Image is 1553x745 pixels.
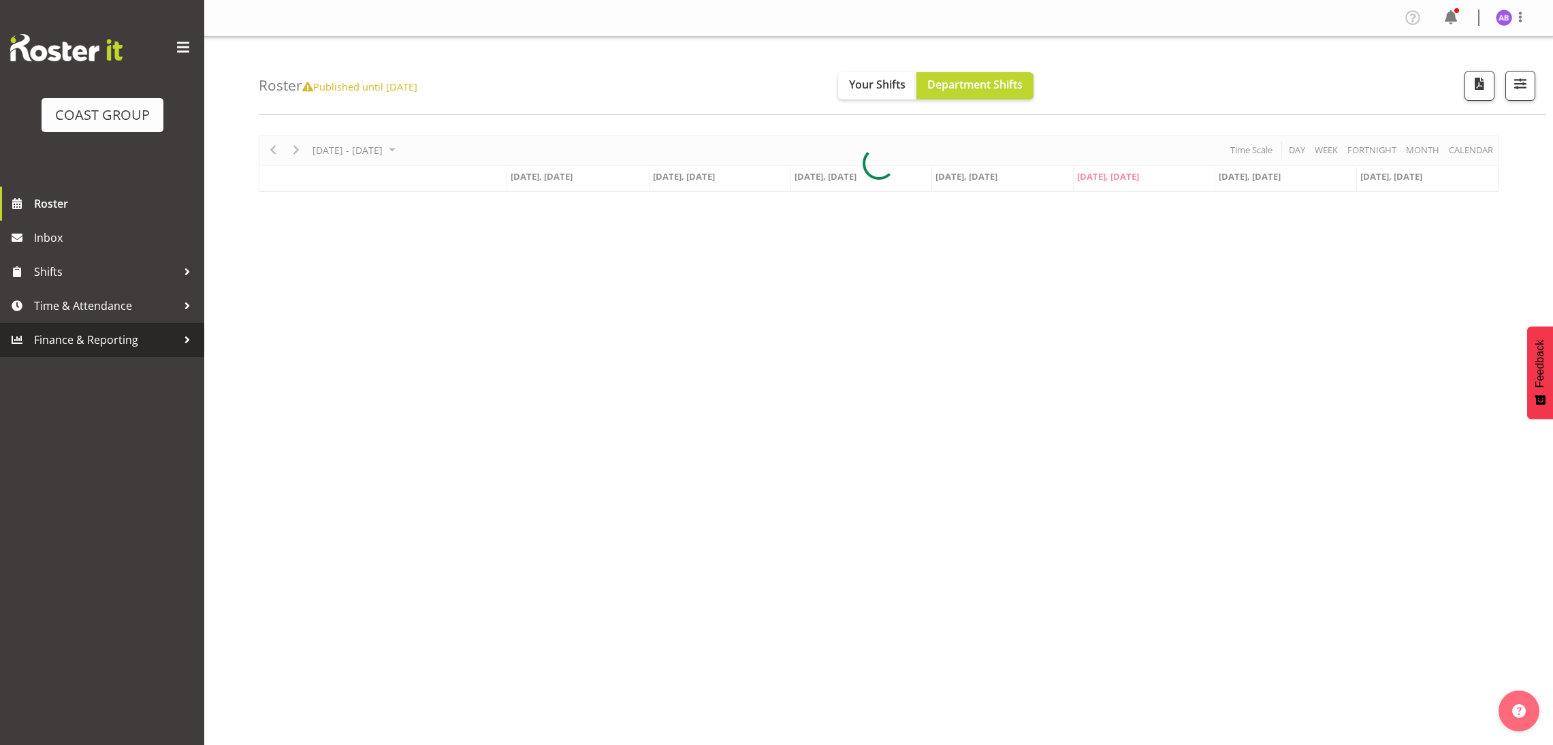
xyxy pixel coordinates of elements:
[1496,10,1512,26] img: amy-buchanan3142.jpg
[55,105,150,125] div: COAST GROUP
[1505,71,1535,101] button: Filter Shifts
[34,227,197,248] span: Inbox
[34,193,197,214] span: Roster
[1512,704,1526,718] img: help-xxl-2.png
[1464,71,1494,101] button: Download a PDF of the roster according to the set date range.
[838,72,916,99] button: Your Shifts
[1534,340,1546,387] span: Feedback
[259,78,417,93] h4: Roster
[927,77,1023,92] span: Department Shifts
[916,72,1034,99] button: Department Shifts
[34,330,177,350] span: Finance & Reporting
[849,77,906,92] span: Your Shifts
[1527,326,1553,419] button: Feedback - Show survey
[302,80,417,93] span: Published until [DATE]
[34,261,177,282] span: Shifts
[10,34,123,61] img: Rosterit website logo
[34,296,177,316] span: Time & Attendance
